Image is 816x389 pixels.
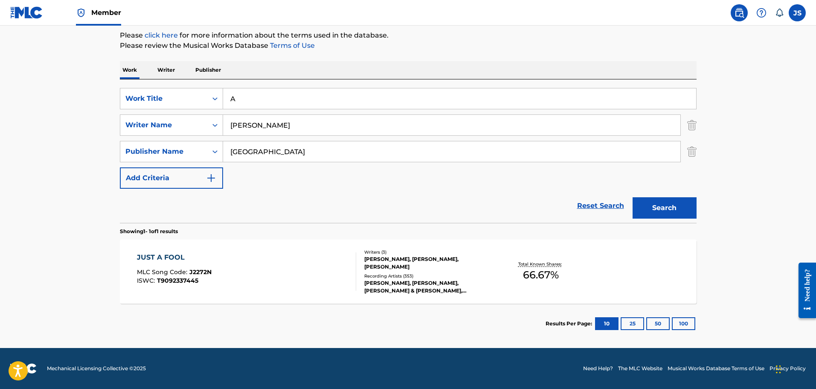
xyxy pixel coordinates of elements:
[776,357,781,382] div: Drag
[583,365,613,372] a: Need Help?
[633,197,697,219] button: Search
[268,41,315,50] a: Terms of Use
[734,8,744,18] img: search
[76,8,86,18] img: Top Rightsholder
[770,365,806,372] a: Privacy Policy
[125,120,202,130] div: Writer Name
[523,267,559,283] span: 66.67 %
[10,363,37,374] img: logo
[731,4,748,21] a: Public Search
[189,268,212,276] span: J2272N
[687,114,697,136] img: Delete Criterion
[364,249,493,255] div: Writers ( 3 )
[756,8,767,18] img: help
[137,268,189,276] span: MLC Song Code :
[672,317,695,330] button: 100
[120,228,178,235] p: Showing 1 - 1 of 1 results
[155,61,177,79] p: Writer
[10,6,43,19] img: MLC Logo
[120,30,697,41] p: Please for more information about the terms used in the database.
[137,277,157,284] span: ISWC :
[753,4,770,21] div: Help
[687,141,697,162] img: Delete Criterion
[773,348,816,389] iframe: Chat Widget
[789,4,806,21] div: User Menu
[668,365,764,372] a: Musical Works Database Terms of Use
[618,365,662,372] a: The MLC Website
[137,252,212,263] div: JUST A FOOL
[47,365,146,372] span: Mechanical Licensing Collective © 2025
[157,277,198,284] span: T9092337445
[546,320,594,328] p: Results Per Page:
[125,146,202,157] div: Publisher Name
[518,261,564,267] p: Total Known Shares:
[775,9,784,17] div: Notifications
[364,273,493,279] div: Recording Artists ( 353 )
[145,31,178,39] a: click here
[206,173,216,183] img: 9d2ae6d4665cec9f34b9.svg
[364,279,493,295] div: [PERSON_NAME], [PERSON_NAME], [PERSON_NAME] & [PERSON_NAME], [PERSON_NAME]|[PERSON_NAME], [PERSON...
[120,41,697,51] p: Please review the Musical Works Database
[595,317,619,330] button: 10
[792,256,816,325] iframe: Resource Center
[573,196,628,215] a: Reset Search
[120,240,697,304] a: JUST A FOOLMLC Song Code:J2272NISWC:T9092337445Writers (3)[PERSON_NAME], [PERSON_NAME], [PERSON_N...
[621,317,644,330] button: 25
[125,94,202,104] div: Work Title
[646,317,670,330] button: 50
[120,61,139,79] p: Work
[120,167,223,189] button: Add Criteria
[193,61,224,79] p: Publisher
[91,8,121,18] span: Member
[364,255,493,271] div: [PERSON_NAME], [PERSON_NAME], [PERSON_NAME]
[120,88,697,223] form: Search Form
